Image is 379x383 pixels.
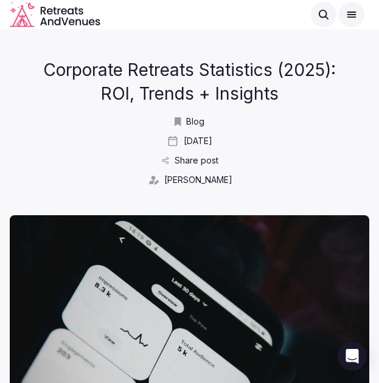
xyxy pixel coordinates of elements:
[186,116,204,128] span: Blog
[338,342,367,371] div: Open Intercom Messenger
[147,174,232,186] a: [PERSON_NAME]
[10,58,369,106] h1: Corporate Retreats Statistics (2025): ROI, Trends + Insights
[175,116,204,128] a: Blog
[175,154,218,167] span: Share post
[10,2,100,27] svg: Retreats and Venues company logo
[10,2,100,27] a: Visit the homepage
[164,174,232,186] span: [PERSON_NAME]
